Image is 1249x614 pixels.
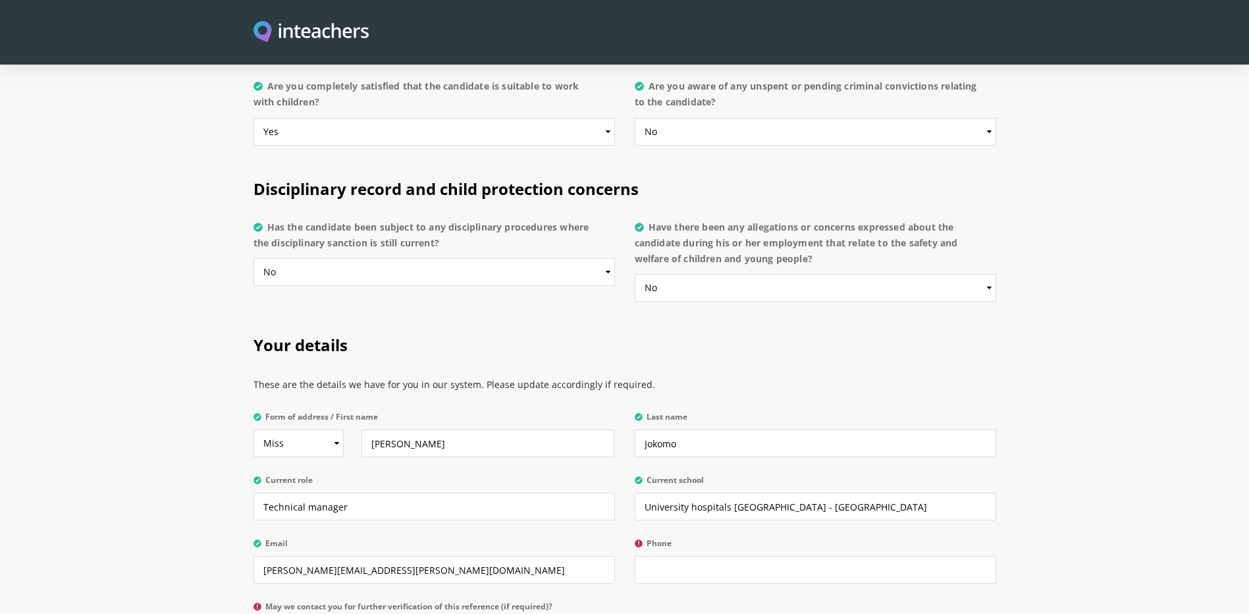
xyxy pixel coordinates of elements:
[253,178,639,200] span: Disciplinary record and child protection concerns
[635,476,996,493] label: Current school
[253,539,615,556] label: Email
[253,370,996,407] p: These are the details we have for you in our system. Please update accordingly if required.
[253,334,348,356] span: Your details
[253,78,615,118] label: Are you completely satisfied that the candidate is suitable to work with children?
[635,219,996,275] label: Have there been any allegations or concerns expressed about the candidate during his or her emplo...
[253,219,615,259] label: Has the candidate been subject to any disciplinary procedures where the disciplinary sanction is ...
[253,412,615,430] label: Form of address / First name
[253,21,369,44] img: Inteachers
[253,476,615,493] label: Current role
[253,21,369,44] a: Visit this site's homepage
[635,539,996,556] label: Phone
[635,78,996,118] label: Are you aware of any unspent or pending criminal convictions relating to the candidate?
[635,412,996,430] label: Last name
